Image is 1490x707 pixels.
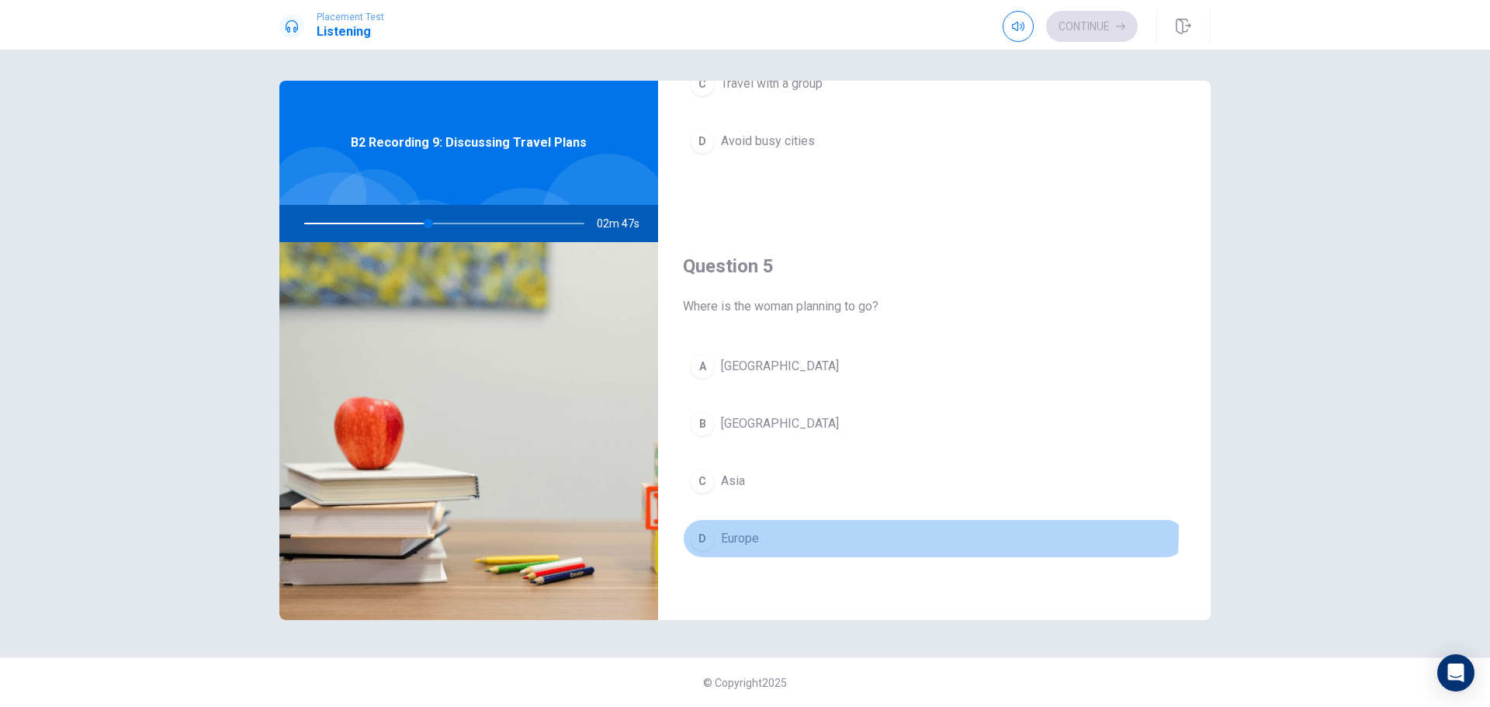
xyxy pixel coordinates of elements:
[351,133,587,152] span: B2 Recording 9: Discussing Travel Plans
[683,297,1186,316] span: Where is the woman planning to go?
[690,354,715,379] div: A
[317,23,384,41] h1: Listening
[683,347,1186,386] button: A[GEOGRAPHIC_DATA]
[721,132,815,151] span: Avoid busy cities
[721,75,823,93] span: Travel with a group
[683,462,1186,501] button: CAsia
[703,677,787,689] span: © Copyright 2025
[690,129,715,154] div: D
[317,12,384,23] span: Placement Test
[1437,654,1474,691] div: Open Intercom Messenger
[690,526,715,551] div: D
[683,519,1186,558] button: DEurope
[721,529,759,548] span: Europe
[683,254,1186,279] h4: Question 5
[683,404,1186,443] button: B[GEOGRAPHIC_DATA]
[721,357,839,376] span: [GEOGRAPHIC_DATA]
[690,71,715,96] div: C
[721,414,839,433] span: [GEOGRAPHIC_DATA]
[683,122,1186,161] button: DAvoid busy cities
[690,469,715,494] div: C
[690,411,715,436] div: B
[721,472,745,490] span: Asia
[279,242,658,620] img: B2 Recording 9: Discussing Travel Plans
[597,205,652,242] span: 02m 47s
[683,64,1186,103] button: CTravel with a group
